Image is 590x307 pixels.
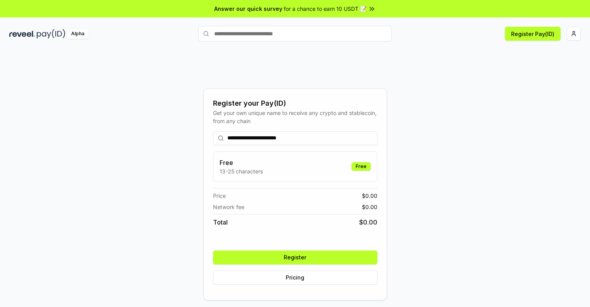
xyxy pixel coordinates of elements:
[213,192,226,200] span: Price
[220,158,263,167] h3: Free
[213,98,377,109] div: Register your Pay(ID)
[214,5,282,13] span: Answer our quick survey
[9,29,35,39] img: reveel_dark
[362,203,377,211] span: $ 0.00
[220,167,263,175] p: 13-25 characters
[213,218,228,227] span: Total
[359,218,377,227] span: $ 0.00
[505,27,561,41] button: Register Pay(ID)
[213,109,377,125] div: Get your own unique name to receive any crypto and stablecoin, from any chain
[67,29,89,39] div: Alpha
[213,250,377,264] button: Register
[284,5,367,13] span: for a chance to earn 10 USDT 📝
[362,192,377,200] span: $ 0.00
[37,29,65,39] img: pay_id
[213,203,244,211] span: Network fee
[213,271,377,285] button: Pricing
[351,162,371,171] div: Free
